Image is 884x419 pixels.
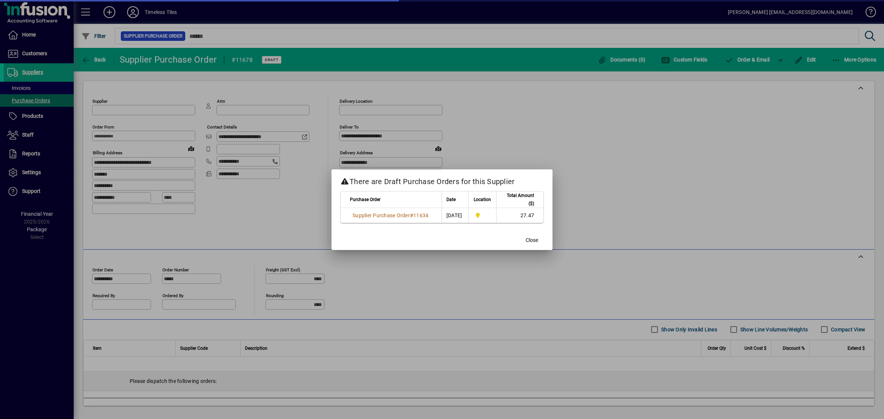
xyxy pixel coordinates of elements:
[331,169,552,191] h2: There are Draft Purchase Orders for this Supplier
[352,212,410,218] span: Supplier Purchase Order
[350,196,380,204] span: Purchase Order
[520,234,544,247] button: Close
[526,236,538,244] span: Close
[496,208,543,223] td: 27.47
[413,212,428,218] span: 11634
[474,196,491,204] span: Location
[446,196,456,204] span: Date
[410,212,413,218] span: #
[473,211,492,219] span: Dunedin
[442,208,468,223] td: [DATE]
[501,191,534,208] span: Total Amount ($)
[350,211,431,219] a: Supplier Purchase Order#11634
